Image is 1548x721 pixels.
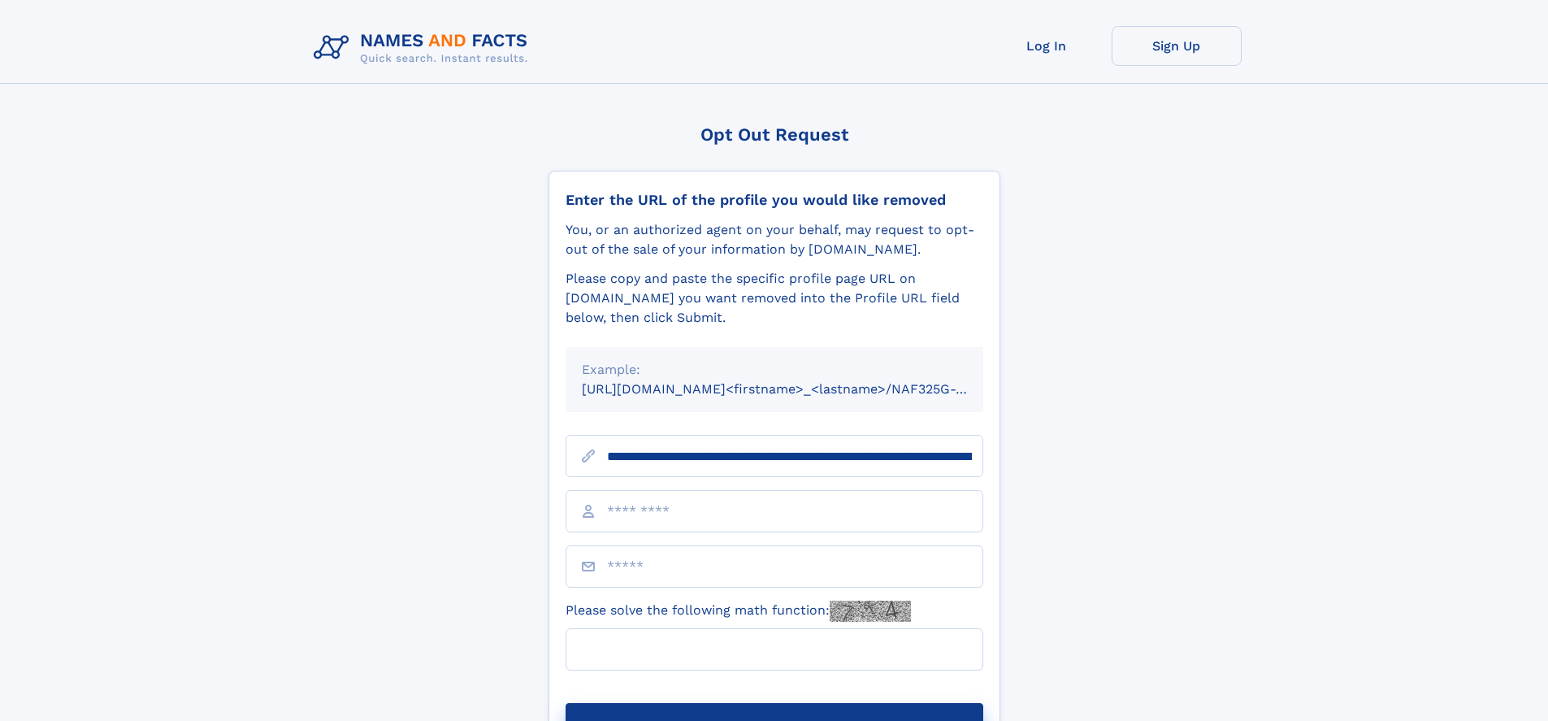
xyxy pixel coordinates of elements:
[582,360,967,380] div: Example:
[566,220,983,259] div: You, or an authorized agent on your behalf, may request to opt-out of the sale of your informatio...
[1112,26,1242,66] a: Sign Up
[982,26,1112,66] a: Log In
[566,601,911,622] label: Please solve the following math function:
[307,26,541,70] img: Logo Names and Facts
[566,191,983,209] div: Enter the URL of the profile you would like removed
[566,269,983,328] div: Please copy and paste the specific profile page URL on [DOMAIN_NAME] you want removed into the Pr...
[582,381,1014,397] small: [URL][DOMAIN_NAME]<firstname>_<lastname>/NAF325G-xxxxxxxx
[549,124,1000,145] div: Opt Out Request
